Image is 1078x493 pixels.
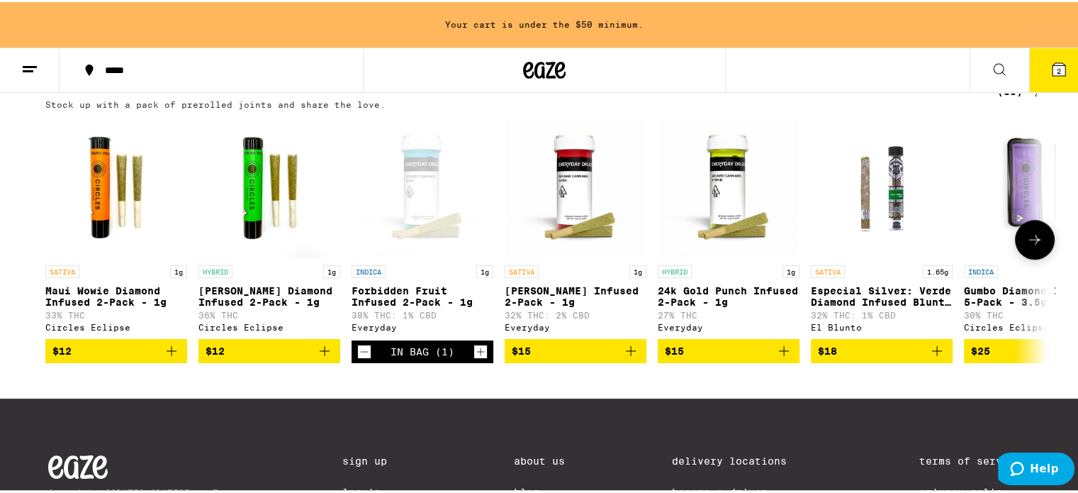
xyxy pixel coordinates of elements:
div: Circles Eclipse [198,321,340,330]
a: Sign Up [342,453,406,465]
span: $25 [971,343,990,355]
span: $15 [665,343,684,355]
button: Add to bag [658,337,799,361]
div: Everyday [352,321,493,330]
p: 1.65g [923,263,953,276]
a: Open page for Runtz Diamond Infused 2-Pack - 1g from Circles Eclipse [198,114,340,337]
a: Open page for Jack Herer Infused 2-Pack - 1g from Everyday [505,114,646,337]
p: 1g [782,263,799,276]
p: HYBRID [658,263,692,276]
p: Stock up with a pack of prerolled joints and share the love. [45,98,386,107]
p: 32% THC: 2% CBD [505,309,646,318]
p: INDICA [964,263,998,276]
a: Open page for Maui Wowie Diamond Infused 2-Pack - 1g from Circles Eclipse [45,114,187,337]
p: 1g [170,263,187,276]
p: HYBRID [198,263,232,276]
a: Open page for Forbidden Fruit Infused 2-Pack - 1g from Everyday [352,114,493,338]
p: 1g [629,263,646,276]
span: $12 [52,343,72,355]
p: 36% THC [198,309,340,318]
div: Circles Eclipse [45,321,187,330]
p: Especial Silver: Verde Diamond Infused Blunt - 1.65g [811,283,953,306]
p: [PERSON_NAME] Infused 2-Pack - 1g [505,283,646,306]
p: 1g [323,263,340,276]
div: In Bag (1) [391,344,454,355]
img: Everyday - 24k Gold Punch Infused 2-Pack - 1g [658,114,799,256]
p: 33% THC [45,309,187,318]
a: Terms of Service [919,453,1040,465]
p: 27% THC [658,309,799,318]
p: SATIVA [505,263,539,276]
a: About Us [514,453,565,465]
p: Maui Wowie Diamond Infused 2-Pack - 1g [45,283,187,306]
div: Everyday [505,321,646,330]
p: Forbidden Fruit Infused 2-Pack - 1g [352,283,493,306]
button: Increment [473,343,488,357]
div: Everyday [658,321,799,330]
p: SATIVA [811,263,845,276]
button: Add to bag [505,337,646,361]
img: Circles Eclipse - Runtz Diamond Infused 2-Pack - 1g [198,114,340,256]
a: Delivery Locations [672,453,812,465]
p: INDICA [352,263,386,276]
img: El Blunto - Especial Silver: Verde Diamond Infused Blunt - 1.65g [811,114,953,256]
a: Open page for Especial Silver: Verde Diamond Infused Blunt - 1.65g from El Blunto [811,114,953,337]
span: $15 [512,343,531,355]
p: 1g [476,263,493,276]
button: Decrement [357,343,371,357]
img: Circles Eclipse - Maui Wowie Diamond Infused 2-Pack - 1g [45,114,187,256]
p: 32% THC: 1% CBD [811,309,953,318]
span: 2 [1057,65,1061,73]
p: [PERSON_NAME] Diamond Infused 2-Pack - 1g [198,283,340,306]
p: SATIVA [45,263,79,276]
a: Open page for 24k Gold Punch Infused 2-Pack - 1g from Everyday [658,114,799,337]
img: Everyday - Jack Herer Infused 2-Pack - 1g [505,114,646,256]
button: Add to bag [198,337,340,361]
p: 24k Gold Punch Infused 2-Pack - 1g [658,283,799,306]
span: $12 [206,343,225,355]
button: Add to bag [45,337,187,361]
span: $18 [818,343,837,355]
iframe: Opens a widget where you can find more information [998,450,1074,486]
p: 38% THC: 1% CBD [352,309,493,318]
button: Add to bag [811,337,953,361]
div: El Blunto [811,321,953,330]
